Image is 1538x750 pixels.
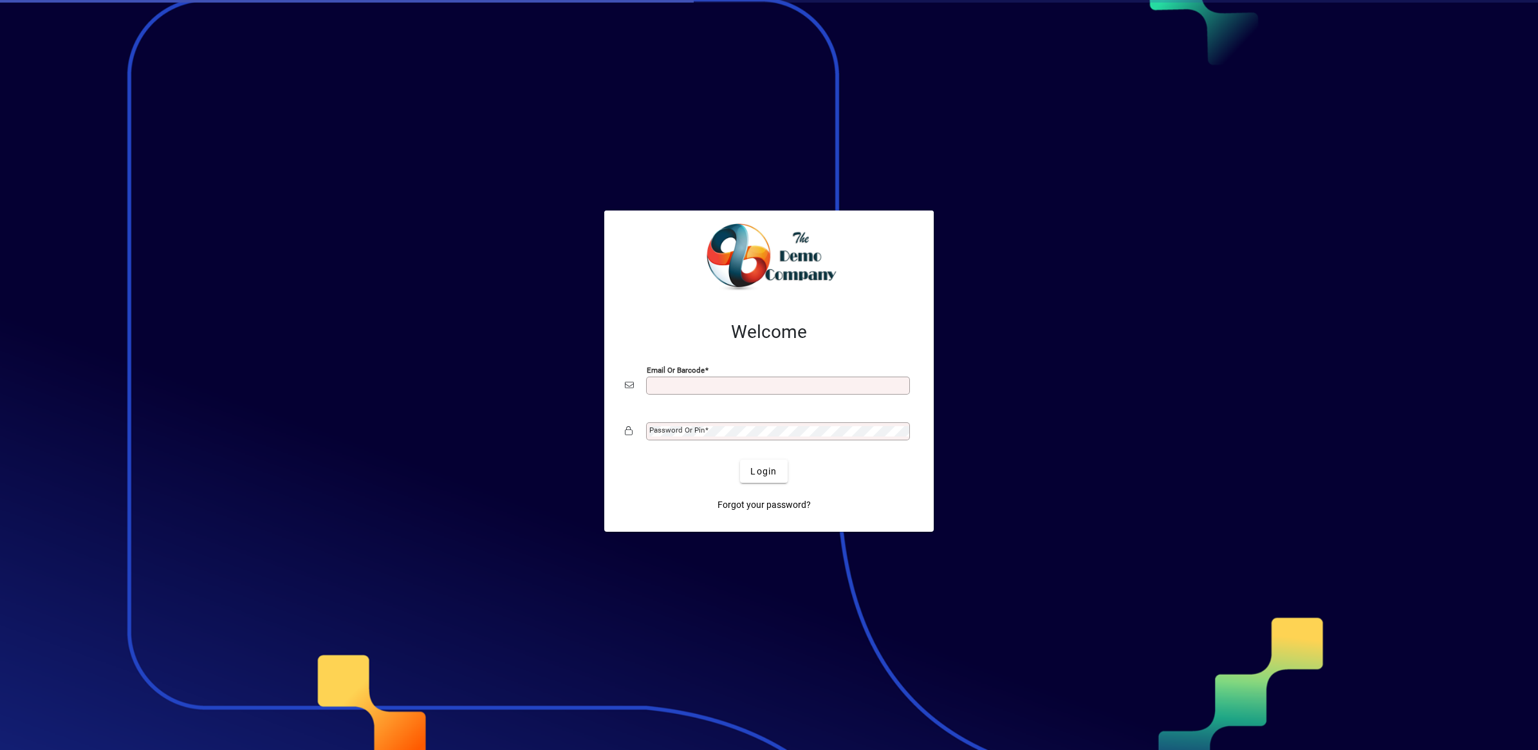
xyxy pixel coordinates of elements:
[712,493,816,516] a: Forgot your password?
[750,465,777,478] span: Login
[647,366,705,375] mat-label: Email or Barcode
[718,498,811,512] span: Forgot your password?
[740,460,787,483] button: Login
[649,426,705,435] mat-label: Password or Pin
[625,321,913,343] h2: Welcome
